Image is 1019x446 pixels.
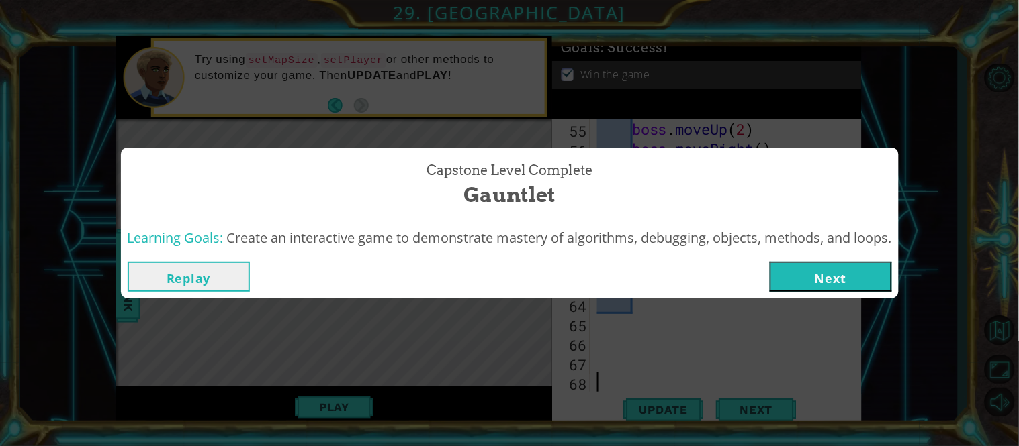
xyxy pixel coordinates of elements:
button: Next [770,262,892,292]
span: Learning Goals: [128,229,224,247]
button: Replay [128,262,250,292]
span: Gauntlet [463,180,556,209]
span: Capstone Level Complete [427,161,592,180]
span: Create an interactive game to demonstrate mastery of algorithms, debugging, objects, methods, and... [227,229,892,247]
